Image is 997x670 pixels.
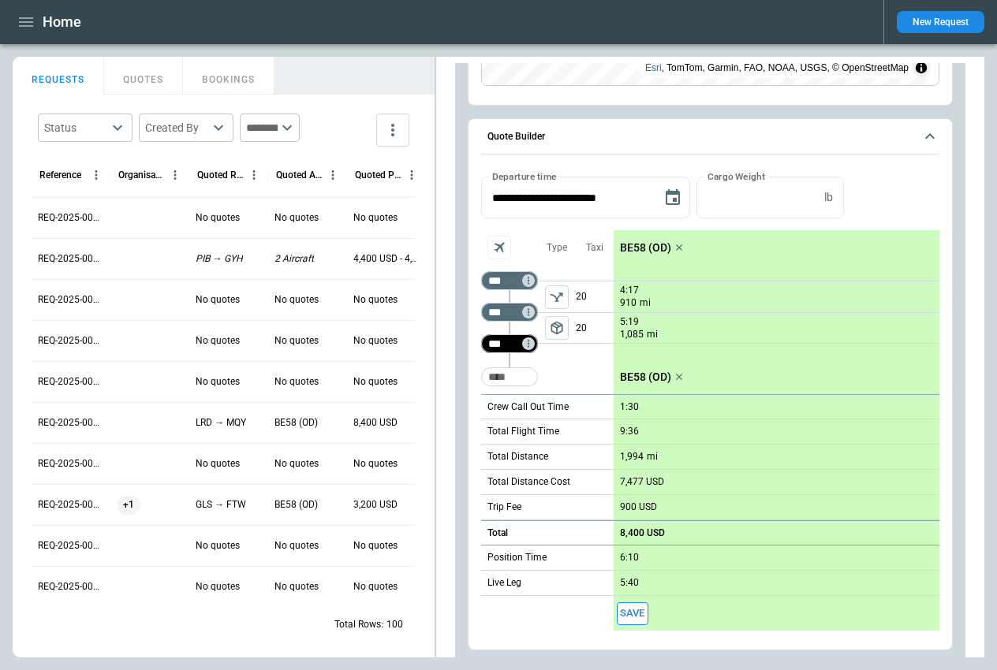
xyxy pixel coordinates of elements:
div: Too short [481,334,538,353]
button: New Request [897,11,984,33]
button: BOOKINGS [183,57,274,95]
button: Choose date, selected date is Sep 16, 2025 [657,182,689,214]
p: No quotes [353,580,398,594]
p: GLS → FTW [196,498,246,512]
p: Live Leg [487,576,521,590]
p: No quotes [196,293,240,307]
p: No quotes [196,457,240,471]
p: 6:10 [620,552,639,564]
p: 9:36 [620,426,639,437]
p: 8,400 USD [620,527,665,539]
div: Quoted Price [355,169,401,181]
span: Aircraft selection [487,236,511,259]
p: Total Flight Time [487,425,559,438]
p: Trip Fee [487,501,521,514]
div: Not found [481,271,538,290]
p: No quotes [274,457,319,471]
p: No quotes [196,580,240,594]
p: No quotes [274,539,319,553]
button: QUOTES [104,57,183,95]
p: REQ-2025-000270 [38,539,104,553]
p: 5:40 [620,577,639,589]
p: 910 [620,296,637,310]
p: mi [647,450,658,463]
p: No quotes [274,211,319,225]
span: Save this aircraft quote and copy details to clipboard [617,602,648,625]
summary: Toggle attribution [912,58,931,77]
button: more [376,114,409,147]
p: REQ-2025-000275 [38,334,104,348]
div: Created By [145,120,208,136]
h1: Home [43,13,81,32]
button: Quoted Route column menu [244,165,264,185]
p: No quotes [353,211,398,225]
h6: Quote Builder [487,132,545,142]
div: Too short [481,367,538,386]
button: Save [617,602,648,625]
p: PIB → GYH [196,252,243,266]
p: 3,200 USD [353,498,398,512]
button: Quoted Aircraft column menu [323,165,343,185]
p: 1,085 [620,328,644,341]
p: 20 [576,313,614,343]
a: Esri [645,62,662,73]
div: Status [44,120,107,136]
p: BE58 (OD) [620,241,671,255]
span: Type of sector [545,316,569,340]
button: left aligned [545,316,569,340]
p: No quotes [196,375,240,389]
div: Quote Builder [481,177,939,631]
p: REQ-2025-000269 [38,580,104,594]
p: No quotes [196,334,240,348]
p: 8,400 USD [353,416,398,430]
div: scrollable content [614,230,939,631]
div: Too short [481,303,538,322]
p: 1,994 [620,451,644,463]
p: Total Rows: [334,618,383,631]
div: Reference [39,169,81,181]
p: No quotes [353,293,398,307]
p: 1:30 [620,401,639,413]
p: Crew Call Out Time [487,400,569,414]
div: , TomTom, Garmin, FAO, NOAA, USGS, © OpenStreetMap [645,60,909,76]
span: +1 [117,485,140,525]
p: 20 [576,281,614,312]
p: BE58 (OD) [620,370,671,384]
p: Type [547,241,567,255]
p: REQ-2025-000277 [38,252,104,266]
div: Organisation [118,169,165,181]
p: BE58 (OD) [274,498,318,512]
p: 2 Aircraft [274,252,314,266]
p: Taxi [586,241,603,255]
p: Position Time [487,551,547,564]
p: REQ-2025-000273 [38,416,104,430]
p: mi [640,296,651,310]
p: Total Distance Cost [487,475,570,489]
p: No quotes [274,580,319,594]
p: lb [824,191,833,204]
span: Type of sector [545,285,569,309]
button: Reference column menu [86,165,106,185]
p: 100 [386,618,403,631]
div: Quoted Route [197,169,244,181]
span: package_2 [549,320,565,336]
p: 7,477 USD [620,476,664,488]
button: Quote Builder [481,119,939,155]
p: Total Distance [487,450,548,463]
p: BE58 (OD) [274,416,318,430]
p: 5:19 [620,316,639,328]
p: No quotes [353,334,398,348]
label: Cargo Weight [708,169,765,183]
label: Departure time [492,169,557,183]
p: REQ-2025-000278 [38,211,104,225]
p: 4:17 [620,285,639,296]
p: No quotes [274,334,319,348]
p: 900 USD [620,501,657,513]
p: No quotes [274,375,319,389]
p: No quotes [196,539,240,553]
h6: Total [487,528,508,538]
p: REQ-2025-000271 [38,498,104,512]
p: No quotes [274,293,319,307]
button: REQUESTS [13,57,104,95]
p: 4,400 USD - 4,500 USD [353,252,420,266]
